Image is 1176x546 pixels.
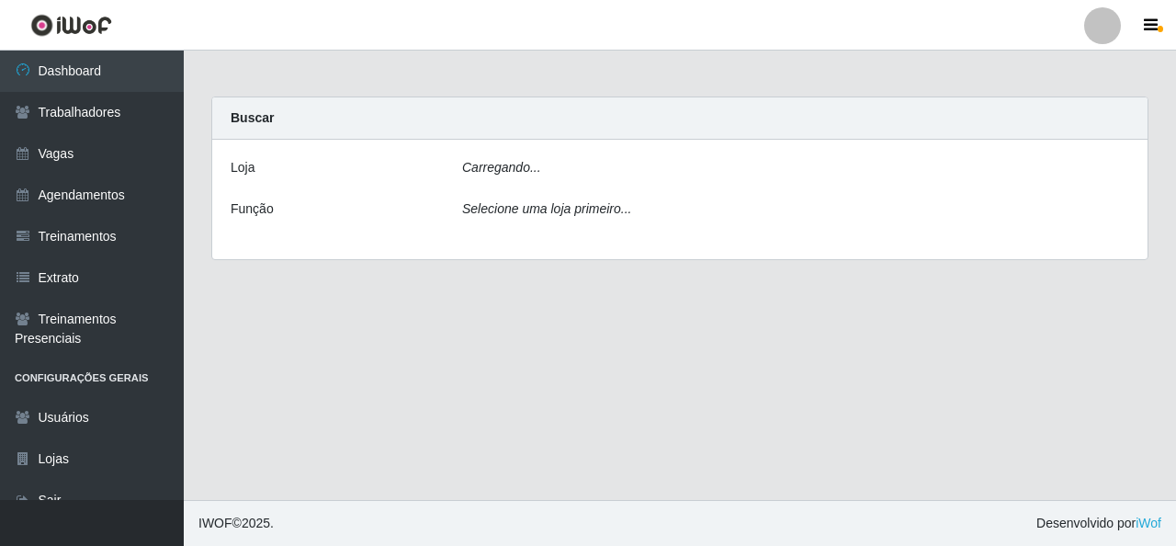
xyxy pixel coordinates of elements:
[198,514,274,533] span: © 2025 .
[231,110,274,125] strong: Buscar
[462,160,541,175] i: Carregando...
[30,14,112,37] img: CoreUI Logo
[1136,516,1161,530] a: iWof
[1036,514,1161,533] span: Desenvolvido por
[462,201,631,216] i: Selecione uma loja primeiro...
[231,199,274,219] label: Função
[198,516,232,530] span: IWOF
[231,158,254,177] label: Loja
